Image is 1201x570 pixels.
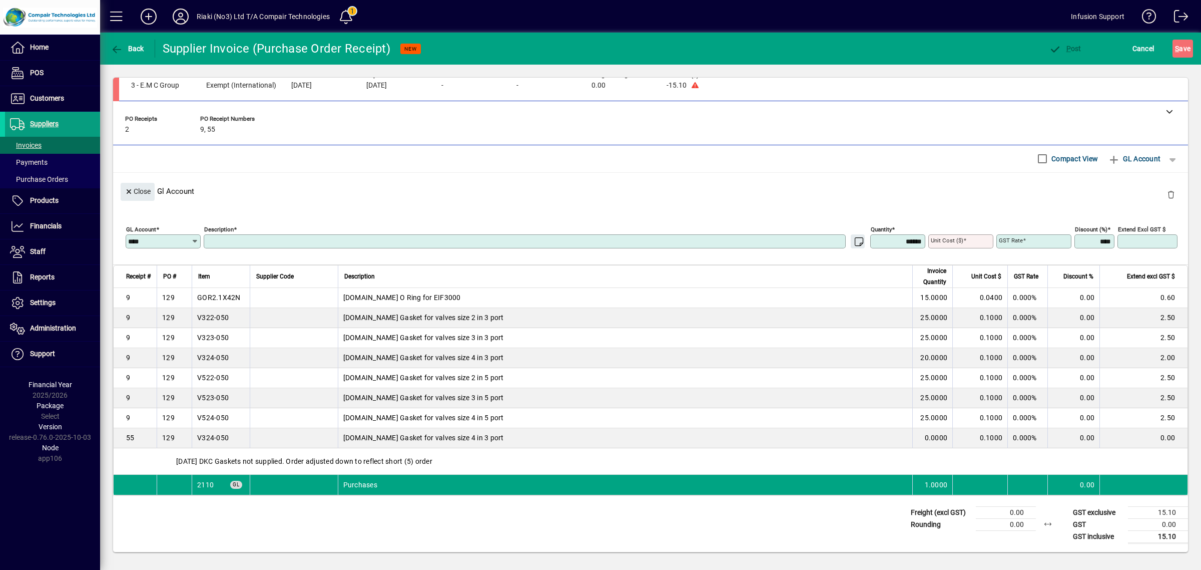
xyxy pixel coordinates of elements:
[952,388,1007,408] td: 0.1000
[197,480,214,490] span: Purchases
[5,61,100,86] a: POS
[157,428,192,448] td: 129
[30,350,55,358] span: Support
[1007,308,1047,328] td: 0.000%
[919,265,946,288] span: Invoice Quantity
[1099,308,1187,328] td: 2.50
[1127,271,1175,282] span: Extend excl GST $
[952,408,1007,428] td: 0.1000
[344,271,375,282] span: Description
[912,428,952,448] td: 0.0000
[1007,328,1047,348] td: 0.000%
[912,288,952,308] td: 15.0000
[200,126,215,134] span: 9, 55
[667,82,687,90] span: -15.10
[976,518,1036,530] td: 0.00
[338,328,913,348] td: [DOMAIN_NAME] Gasket for valves size 3 in 3 port
[5,316,100,341] a: Administration
[931,237,963,244] mat-label: Unit Cost ($)
[197,373,229,383] div: V522-050
[108,40,147,58] button: Back
[100,40,155,58] app-page-header-button: Back
[1046,40,1084,58] button: Post
[114,328,157,348] td: 9
[1132,41,1154,57] span: Cancel
[30,196,59,204] span: Products
[30,222,62,230] span: Financials
[126,271,151,282] span: Receipt #
[39,423,62,431] span: Version
[912,308,952,328] td: 25.0000
[591,82,606,90] span: 0.00
[441,82,443,90] span: -
[5,35,100,60] a: Home
[1068,506,1128,518] td: GST exclusive
[906,518,976,530] td: Rounding
[37,402,64,410] span: Package
[1099,328,1187,348] td: 2.50
[256,271,294,282] span: Supplier Code
[1128,530,1188,543] td: 15.10
[1166,2,1188,35] a: Logout
[157,368,192,388] td: 129
[5,86,100,111] a: Customers
[1099,428,1187,448] td: 0.00
[30,120,59,128] span: Suppliers
[952,308,1007,328] td: 0.1000
[5,171,100,188] a: Purchase Orders
[197,333,229,343] div: V323-050
[1099,388,1187,408] td: 2.50
[30,247,46,255] span: Staff
[5,291,100,316] a: Settings
[338,408,913,428] td: [DOMAIN_NAME] Gasket for valves size 4 in 5 port
[912,408,952,428] td: 25.0000
[999,237,1023,244] mat-label: GST rate
[1014,271,1038,282] span: GST Rate
[338,368,913,388] td: [DOMAIN_NAME] Gasket for valves size 2 in 5 port
[1049,45,1081,53] span: ost
[1047,308,1099,328] td: 0.00
[1047,388,1099,408] td: 0.00
[1047,368,1099,388] td: 0.00
[338,288,913,308] td: [DOMAIN_NAME] O Ring for EIF3000
[1007,288,1047,308] td: 0.000%
[165,8,197,26] button: Profile
[118,187,157,196] app-page-header-button: Close
[1007,388,1047,408] td: 0.000%
[163,41,390,57] div: Supplier Invoice (Purchase Order Receipt)
[871,225,892,232] mat-label: Quantity
[5,239,100,264] a: Staff
[163,271,176,282] span: PO #
[1099,408,1187,428] td: 2.50
[1130,40,1157,58] button: Cancel
[114,368,157,388] td: 9
[1047,348,1099,368] td: 0.00
[113,173,1188,209] div: Gl Account
[971,271,1001,282] span: Unit Cost $
[114,388,157,408] td: 9
[1134,2,1156,35] a: Knowledge Base
[912,348,952,368] td: 20.0000
[952,288,1007,308] td: 0.0400
[5,188,100,213] a: Products
[912,328,952,348] td: 25.0000
[5,214,100,239] a: Financials
[157,348,192,368] td: 129
[1047,288,1099,308] td: 0.00
[5,342,100,367] a: Support
[126,225,156,232] mat-label: GL Account
[976,506,1036,518] td: 0.00
[1007,348,1047,368] td: 0.000%
[1007,428,1047,448] td: 0.000%
[197,293,241,303] div: GOR2.1X42N
[206,82,276,90] span: Exempt (International)
[1007,368,1047,388] td: 0.000%
[912,388,952,408] td: 25.0000
[197,413,229,423] div: V524-050
[111,45,144,53] span: Back
[10,175,68,183] span: Purchase Orders
[1047,428,1099,448] td: 0.00
[952,328,1007,348] td: 0.1000
[1047,328,1099,348] td: 0.00
[1007,408,1047,428] td: 0.000%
